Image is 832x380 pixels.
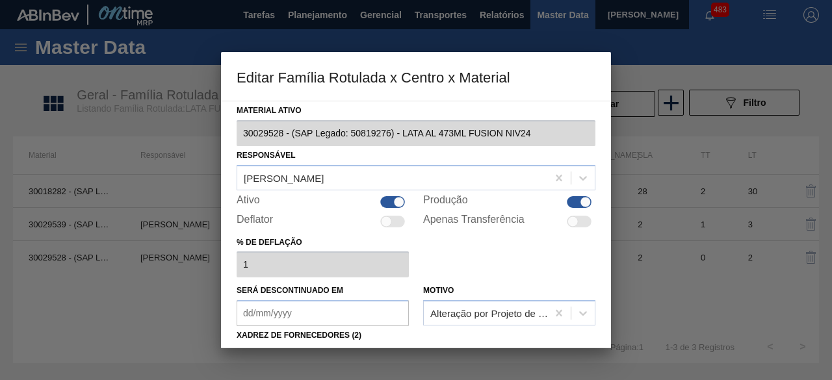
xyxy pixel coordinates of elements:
[237,300,409,326] input: dd/mm/yyyy
[430,308,549,319] div: Alteração por Projeto de VE/PI
[237,286,343,295] label: Será descontinuado em
[237,331,361,340] label: Xadrez de Fornecedores (2)
[221,52,611,101] h3: Editar Família Rotulada x Centro x Material
[237,214,273,229] label: Deflator
[423,286,454,295] label: Motivo
[237,151,296,160] label: Responsável
[237,233,409,252] label: % de deflação
[237,194,260,210] label: Ativo
[423,194,468,210] label: Produção
[244,172,324,183] div: [PERSON_NAME]
[423,214,525,229] label: Apenas Transferência
[237,101,595,120] label: Material ativo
